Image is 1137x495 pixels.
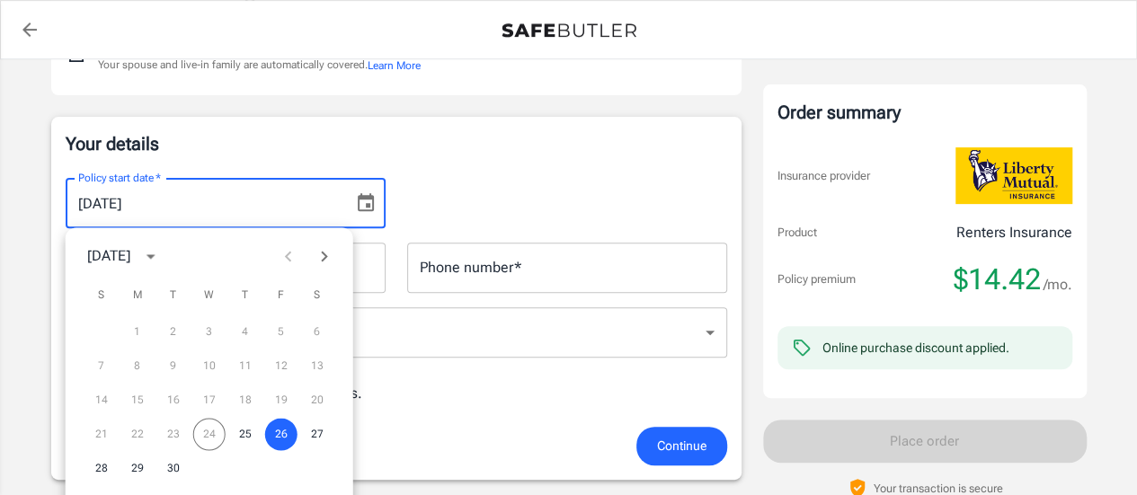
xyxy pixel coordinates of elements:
[121,452,154,484] button: 29
[822,339,1009,357] div: Online purchase discount applied.
[657,435,706,457] span: Continue
[66,178,341,228] input: MM/DD/YYYY
[777,99,1072,126] div: Order summary
[348,185,384,221] button: Choose date, selected date is Sep 26, 2025
[229,278,262,314] span: Thursday
[157,452,190,484] button: 30
[66,131,727,156] p: Your details
[777,270,856,288] p: Policy premium
[12,12,48,48] a: back to quotes
[407,243,727,293] input: Enter number
[956,222,1072,243] p: Renters Insurance
[306,238,342,274] button: Next month
[955,147,1072,204] img: Liberty Mutual
[121,278,154,314] span: Monday
[301,418,333,450] button: 27
[1044,272,1072,297] span: /mo.
[265,278,298,314] span: Friday
[954,261,1041,297] span: $14.42
[777,224,817,242] p: Product
[136,241,166,271] button: calendar view is open, switch to year view
[301,278,333,314] span: Saturday
[157,278,190,314] span: Tuesday
[368,57,421,74] button: Learn More
[98,57,421,74] p: Your spouse and live-in family are automatically covered.
[85,278,118,314] span: Sunday
[85,452,118,484] button: 28
[636,427,727,465] button: Continue
[265,418,298,450] button: 26
[78,170,161,185] label: Policy start date
[87,245,130,267] div: [DATE]
[229,418,262,450] button: 25
[777,167,870,185] p: Insurance provider
[502,23,636,38] img: Back to quotes
[193,278,226,314] span: Wednesday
